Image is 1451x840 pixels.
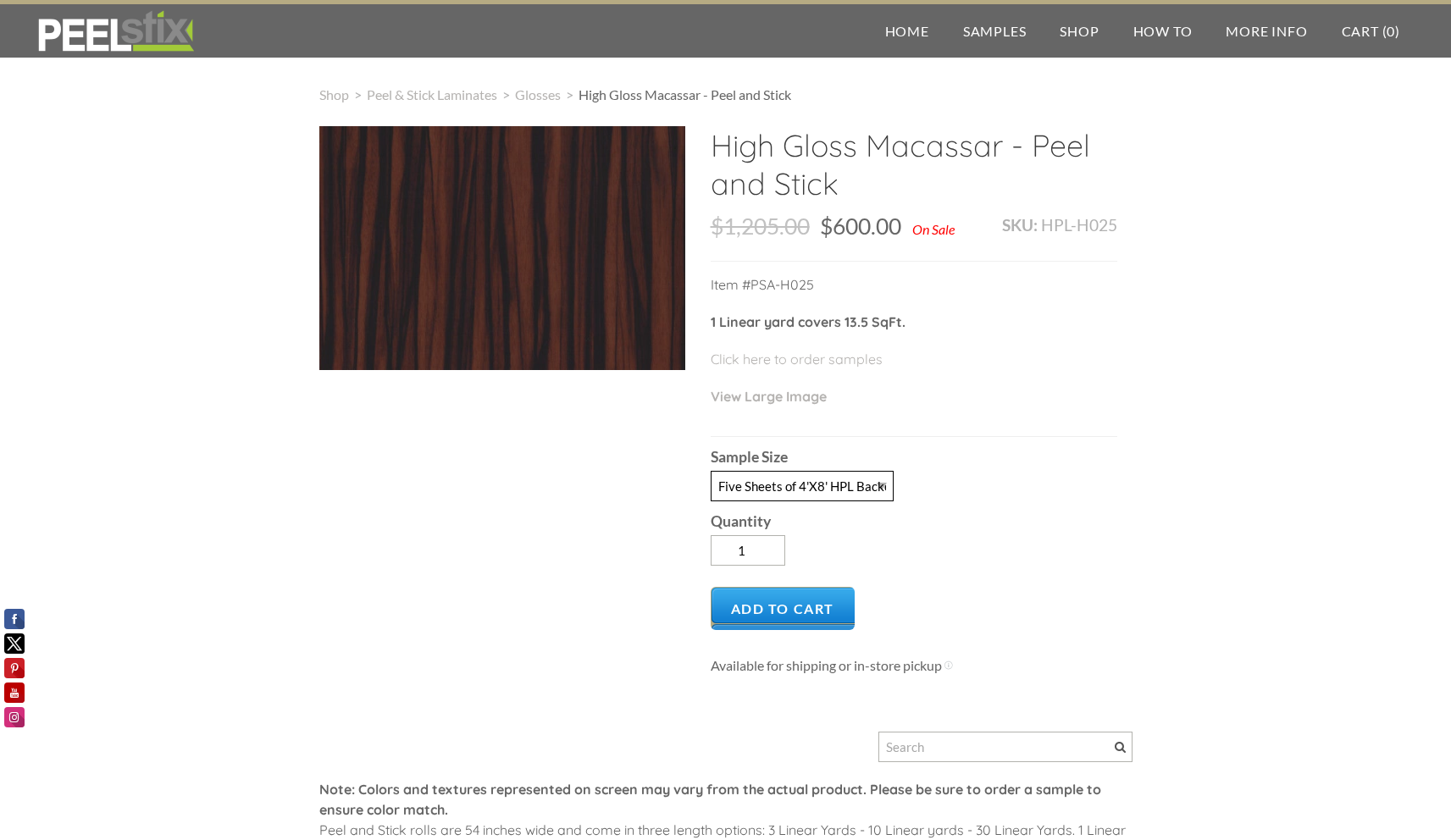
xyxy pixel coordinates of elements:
span: Search [1115,742,1126,753]
span: High Gloss Macassar - Peel and Stick [579,86,791,102]
a: Add to Cart [711,587,856,630]
span: > [561,86,579,102]
a: Peel & Stick Laminates [367,86,497,102]
span: 0 [1387,23,1395,39]
a: Shop [319,86,349,102]
span: > [497,86,515,102]
b: SKU: [1002,215,1038,235]
p: Item #PSA-H025 [711,274,1117,312]
img: REFACE SUPPLIES [34,10,197,52]
span: > [349,86,367,102]
b: Quantity [711,512,771,530]
a: How To [1116,4,1210,58]
input: Search [878,732,1133,762]
a: Shop [1043,4,1116,58]
h2: High Gloss Macassar - Peel and Stick [711,126,1117,215]
strong: 1 Linear yard covers 13.5 SqFt. [711,313,905,330]
span: $600.00 [820,213,901,240]
a: Cart (0) [1325,4,1417,58]
a: Samples [946,4,1044,58]
a: Home [868,4,946,58]
span: Available for shipping or in-store pickup [711,657,942,673]
a: View Large Image [711,388,827,405]
span: $1,205.00 [711,213,810,240]
a: More Info [1209,4,1324,58]
a: Click here to order samples [711,351,883,367]
font: Note: Colors and textures represented on screen may vary from the actual product. Please be sure ... [319,781,1101,818]
span: HPL-H025 [1041,215,1117,235]
a: Glosses [515,86,561,102]
b: Sample Size [711,448,788,466]
div: On Sale [912,221,955,237]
